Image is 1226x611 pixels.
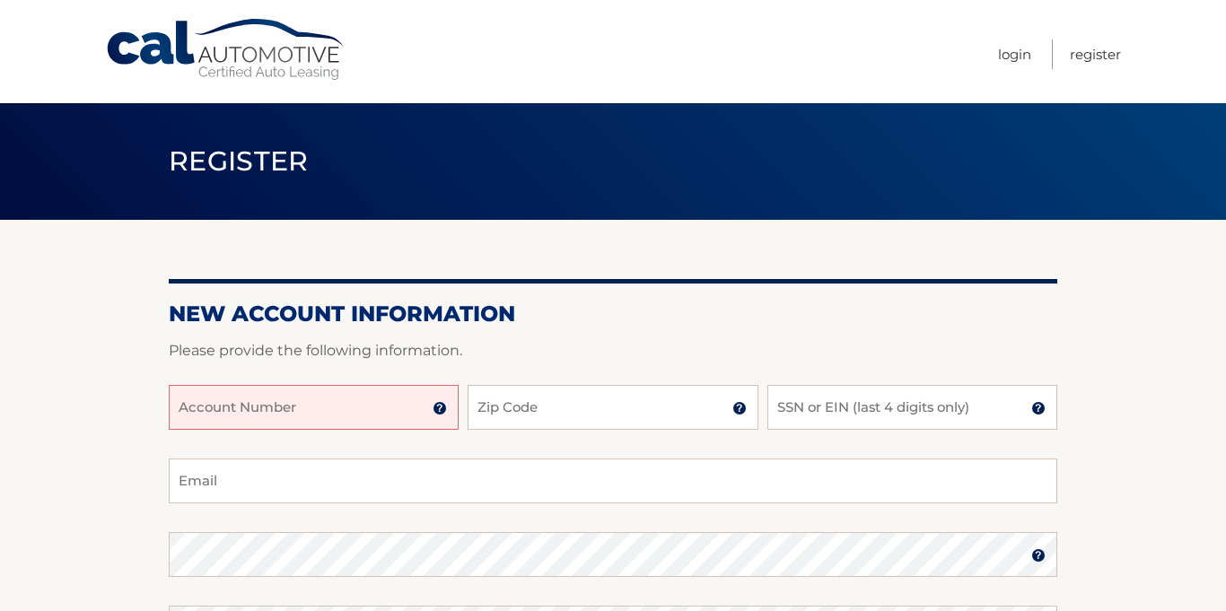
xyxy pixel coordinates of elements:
[169,338,1057,363] p: Please provide the following information.
[1070,39,1121,69] a: Register
[169,458,1057,503] input: Email
[169,144,309,178] span: Register
[1031,401,1046,415] img: tooltip.svg
[105,18,347,82] a: Cal Automotive
[169,301,1057,327] h2: New Account Information
[767,385,1057,430] input: SSN or EIN (last 4 digits only)
[433,401,447,415] img: tooltip.svg
[998,39,1031,69] a: Login
[169,385,459,430] input: Account Number
[468,385,757,430] input: Zip Code
[1031,548,1046,563] img: tooltip.svg
[732,401,747,415] img: tooltip.svg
